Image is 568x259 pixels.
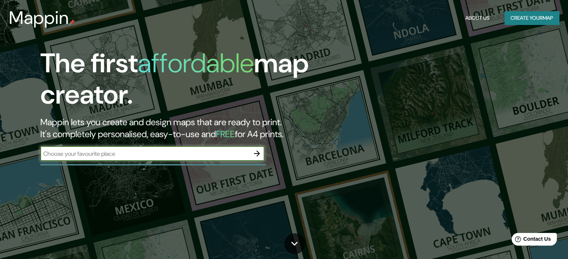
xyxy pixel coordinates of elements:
h3: Mappin [9,7,69,28]
input: Choose your favourite place [40,149,249,158]
h2: Mappin lets you create and design maps that are ready to print. It's completely personalised, eas... [40,116,325,140]
h1: affordable [138,46,254,80]
img: mappin-pin [69,19,75,25]
h5: FREE [216,128,235,140]
h1: The first map creator. [40,48,325,116]
iframe: Help widget launcher [502,230,560,251]
button: About Us [462,11,493,25]
button: Create yourmap [505,11,559,25]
